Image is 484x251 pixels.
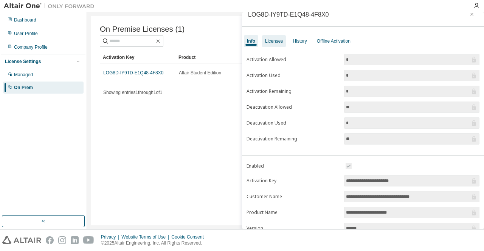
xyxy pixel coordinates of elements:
[248,11,329,17] div: LOG8D-IY9TD-E1Q48-4F8X0
[58,236,66,244] img: instagram.svg
[265,38,283,44] div: Licenses
[103,51,172,63] div: Activation Key
[71,236,79,244] img: linkedin.svg
[14,85,33,91] div: On Prem
[121,234,171,240] div: Website Terms of Use
[179,70,221,76] span: Altair Student Edition
[247,72,340,79] label: Activation Used
[178,51,248,63] div: Product
[247,136,340,142] label: Deactivation Remaining
[14,72,33,78] div: Managed
[83,236,94,244] img: youtube.svg
[14,44,48,50] div: Company Profile
[101,240,208,246] p: © 2025 Altair Engineering, Inc. All Rights Reserved.
[171,234,208,240] div: Cookie Consent
[101,234,121,240] div: Privacy
[247,57,340,63] label: Activation Allowed
[247,38,255,44] div: Info
[4,2,98,10] img: Altair One
[103,70,163,75] a: LOG8D-IY9TD-E1Q48-4F8X0
[103,90,162,95] span: Showing entries 1 through 1 of 1
[5,59,41,65] div: License Settings
[247,178,340,184] label: Activation Key
[100,25,185,34] span: On Premise Licenses (1)
[247,225,340,231] label: Version
[2,236,41,244] img: altair_logo.svg
[293,38,307,44] div: History
[247,209,340,216] label: Product Name
[247,163,340,169] label: Enabled
[247,104,340,110] label: Deactivation Allowed
[247,120,340,126] label: Deactivation Used
[247,194,340,200] label: Customer Name
[14,31,38,37] div: User Profile
[14,17,36,23] div: Dashboard
[247,88,340,94] label: Activation Remaining
[46,236,54,244] img: facebook.svg
[317,38,351,44] div: Offline Activation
